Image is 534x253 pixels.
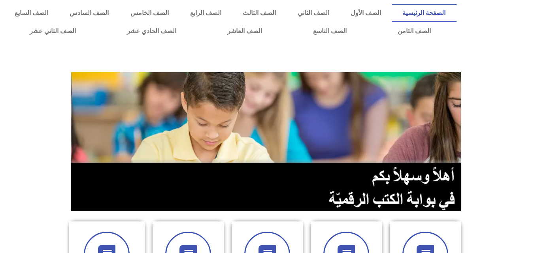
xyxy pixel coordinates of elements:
[202,22,287,40] a: الصف العاشر
[59,4,119,22] a: الصف السادس
[340,4,392,22] a: الصف الأول
[120,4,179,22] a: الصف الخامس
[4,4,59,22] a: الصف السابع
[4,22,101,40] a: الصف الثاني عشر
[287,4,340,22] a: الصف الثاني
[232,4,287,22] a: الصف الثالث
[392,4,456,22] a: الصفحة الرئيسية
[287,22,372,40] a: الصف التاسع
[101,22,202,40] a: الصف الحادي عشر
[372,22,456,40] a: الصف الثامن
[179,4,232,22] a: الصف الرابع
